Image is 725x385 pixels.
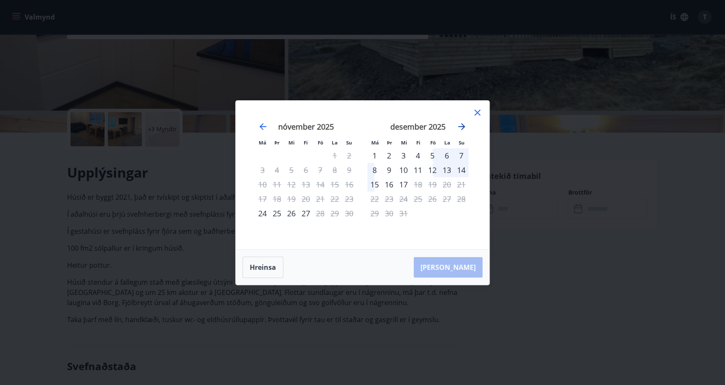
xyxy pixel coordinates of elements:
[382,206,396,221] td: Not available. þriðjudagur, 30. desember 2025
[284,163,299,177] td: Not available. miðvikudagur, 5. nóvember 2025
[367,177,382,192] div: 15
[387,139,392,146] small: Þr
[425,148,440,163] div: 5
[313,177,327,192] td: Not available. föstudagur, 14. nóvember 2025
[255,177,270,192] td: Not available. mánudagur, 10. nóvember 2025
[284,177,299,192] td: Not available. miðvikudagur, 12. nóvember 2025
[342,163,356,177] td: Not available. sunnudagur, 9. nóvember 2025
[401,139,407,146] small: Mi
[457,122,467,132] div: Move forward to switch to the next month.
[327,192,342,206] td: Not available. laugardagur, 22. nóvember 2025
[425,192,440,206] td: Not available. föstudagur, 26. desember 2025
[367,192,382,206] td: Not available. mánudagur, 22. desember 2025
[274,139,279,146] small: Þr
[440,163,454,177] td: Choose laugardagur, 13. desember 2025 as your check-in date. It’s available.
[396,148,411,163] td: Choose miðvikudagur, 3. desember 2025 as your check-in date. It’s available.
[396,148,411,163] div: 3
[440,148,454,163] td: Choose laugardagur, 6. desember 2025 as your check-in date. It’s available.
[318,139,323,146] small: Fö
[382,148,396,163] div: 2
[313,163,327,177] td: Not available. föstudagur, 7. nóvember 2025
[371,139,379,146] small: Má
[396,177,411,192] div: 17
[342,148,356,163] td: Not available. sunnudagur, 2. nóvember 2025
[454,163,468,177] td: Choose sunnudagur, 14. desember 2025 as your check-in date. It’s available.
[411,148,425,163] div: 4
[342,192,356,206] td: Not available. sunnudagur, 23. nóvember 2025
[367,163,382,177] td: Choose mánudagur, 8. desember 2025 as your check-in date. It’s available.
[255,206,270,221] td: Choose mánudagur, 24. nóvember 2025 as your check-in date. It’s available.
[327,148,342,163] td: Not available. laugardagur, 1. nóvember 2025
[284,206,299,221] div: 26
[327,206,342,221] td: Not available. laugardagur, 29. nóvember 2025
[346,139,352,146] small: Su
[411,192,425,206] td: Not available. fimmtudagur, 25. desember 2025
[459,139,465,146] small: Su
[390,122,446,132] strong: desember 2025
[425,148,440,163] td: Choose föstudagur, 5. desember 2025 as your check-in date. It’s available.
[454,148,468,163] div: 7
[454,163,468,177] div: 14
[411,163,425,177] td: Choose fimmtudagur, 11. desember 2025 as your check-in date. It’s available.
[396,163,411,177] div: 10
[367,177,382,192] td: Choose mánudagur, 15. desember 2025 as your check-in date. It’s available.
[382,177,396,192] div: 16
[367,148,382,163] div: Aðeins innritun í boði
[382,148,396,163] td: Choose þriðjudagur, 2. desember 2025 as your check-in date. It’s available.
[270,206,284,221] div: 25
[299,206,313,221] td: Choose fimmtudagur, 27. nóvember 2025 as your check-in date. It’s available.
[425,177,440,192] td: Not available. föstudagur, 19. desember 2025
[454,192,468,206] td: Not available. sunnudagur, 28. desember 2025
[440,177,454,192] td: Not available. laugardagur, 20. desember 2025
[454,148,468,163] td: Choose sunnudagur, 7. desember 2025 as your check-in date. It’s available.
[288,139,295,146] small: Mi
[367,148,382,163] td: Choose mánudagur, 1. desember 2025 as your check-in date. It’s available.
[270,163,284,177] td: Not available. þriðjudagur, 4. nóvember 2025
[454,177,468,192] td: Not available. sunnudagur, 21. desember 2025
[367,206,382,221] td: Not available. mánudagur, 29. desember 2025
[270,192,284,206] td: Not available. þriðjudagur, 18. nóvember 2025
[382,192,396,206] td: Not available. þriðjudagur, 23. desember 2025
[299,206,313,221] div: 27
[440,192,454,206] td: Not available. laugardagur, 27. desember 2025
[416,139,420,146] small: Fi
[255,206,270,221] div: Aðeins innritun í boði
[440,148,454,163] div: 6
[278,122,334,132] strong: nóvember 2025
[332,139,338,146] small: La
[425,163,440,177] div: 12
[367,163,382,177] div: 8
[246,111,479,239] div: Calendar
[259,139,266,146] small: Má
[425,163,440,177] td: Choose föstudagur, 12. desember 2025 as your check-in date. It’s available.
[313,206,327,221] div: Aðeins útritun í boði
[411,177,425,192] td: Not available. fimmtudagur, 18. desember 2025
[299,163,313,177] td: Not available. fimmtudagur, 6. nóvember 2025
[284,206,299,221] td: Choose miðvikudagur, 26. nóvember 2025 as your check-in date. It’s available.
[382,163,396,177] div: 9
[382,177,396,192] td: Choose þriðjudagur, 16. desember 2025 as your check-in date. It’s available.
[313,192,327,206] td: Not available. föstudagur, 21. nóvember 2025
[255,192,270,206] td: Not available. mánudagur, 17. nóvember 2025
[327,177,342,192] td: Not available. laugardagur, 15. nóvember 2025
[411,163,425,177] div: 11
[382,163,396,177] td: Choose þriðjudagur, 9. desember 2025 as your check-in date. It’s available.
[396,206,411,221] td: Not available. miðvikudagur, 31. desember 2025
[342,177,356,192] td: Not available. sunnudagur, 16. nóvember 2025
[270,177,284,192] td: Not available. þriðjudagur, 11. nóvember 2025
[304,139,308,146] small: Fi
[444,139,450,146] small: La
[284,192,299,206] td: Not available. miðvikudagur, 19. nóvember 2025
[243,257,283,278] button: Hreinsa
[270,206,284,221] td: Choose þriðjudagur, 25. nóvember 2025 as your check-in date. It’s available.
[299,177,313,192] td: Not available. fimmtudagur, 13. nóvember 2025
[440,163,454,177] div: 13
[342,206,356,221] td: Not available. sunnudagur, 30. nóvember 2025
[255,163,270,177] td: Not available. mánudagur, 3. nóvember 2025
[258,122,268,132] div: Move backward to switch to the previous month.
[396,177,411,192] td: Choose miðvikudagur, 17. desember 2025 as your check-in date. It’s available.
[313,206,327,221] td: Not available. föstudagur, 28. nóvember 2025
[430,139,436,146] small: Fö
[299,192,313,206] td: Not available. fimmtudagur, 20. nóvember 2025
[396,163,411,177] td: Choose miðvikudagur, 10. desember 2025 as your check-in date. It’s available.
